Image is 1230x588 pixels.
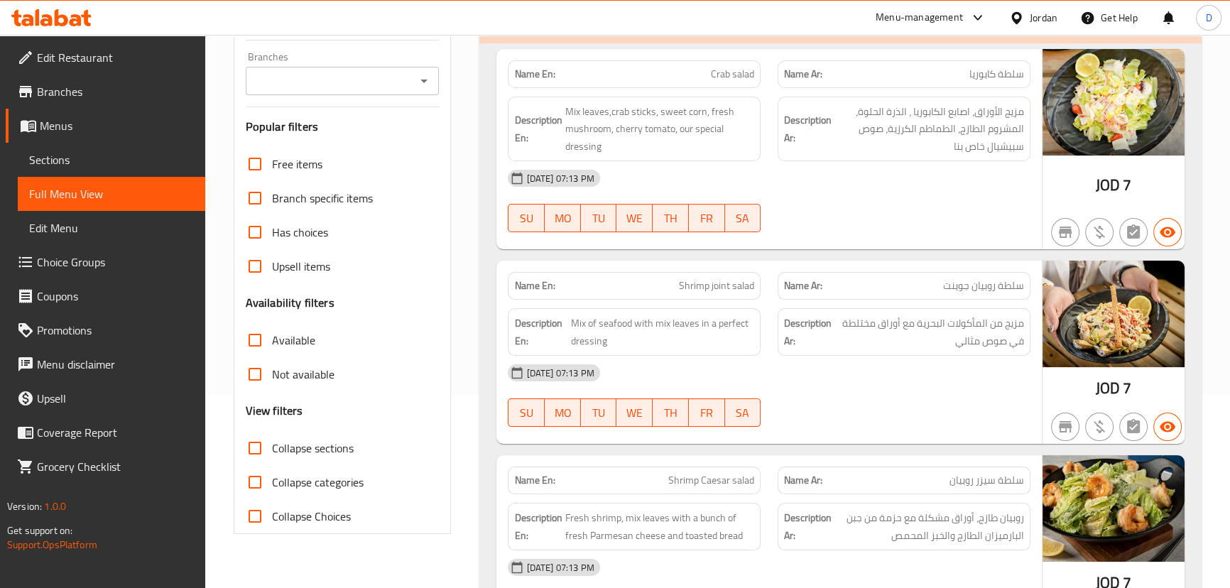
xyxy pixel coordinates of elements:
[622,403,647,423] span: WE
[29,151,194,168] span: Sections
[616,204,653,232] button: WE
[414,71,434,91] button: Open
[1153,218,1182,246] button: Available
[37,424,194,441] span: Coverage Report
[6,109,205,143] a: Menus
[514,111,562,146] strong: Description En:
[545,204,581,232] button: MO
[581,204,617,232] button: TU
[508,398,545,427] button: SU
[834,509,1024,544] span: روبيان طازج، أوراق مشكلة مع حزمة من جبن البارميزان الطازج والخبز المحمص
[545,398,581,427] button: MO
[272,156,322,173] span: Free items
[571,315,754,349] span: Mix of seafood with mix leaves in a perfect dressing
[725,204,761,232] button: SA
[508,204,545,232] button: SU
[272,190,373,207] span: Branch specific items
[689,398,725,427] button: FR
[565,103,754,156] span: Mix leaves,crab sticks, sweet corn, fresh mushroom, cherry tomato, our special dressing
[521,561,599,575] span: [DATE] 07:13 PM
[581,398,617,427] button: TU
[1119,218,1148,246] button: Not has choices
[1043,261,1185,367] img: Shrimp_joint_salad_638948603083559636.jpg
[1030,10,1057,26] div: Jordan
[1096,374,1120,402] span: JOD
[6,40,205,75] a: Edit Restaurant
[1043,455,1185,562] img: Shrimp_Caesar_salad638948603114376832.jpg
[1205,10,1212,26] span: D
[1085,413,1114,441] button: Purchased item
[18,143,205,177] a: Sections
[784,315,832,349] strong: Description Ar:
[37,322,194,339] span: Promotions
[29,219,194,236] span: Edit Menu
[834,103,1024,156] span: مزيج الأوراق، اصابع الكابوريا ، الذرة الحلوة، المشروم الطازج، الطماطم الكرزية، صوص سبيشيال خاص بنا
[6,313,205,347] a: Promotions
[565,509,754,544] span: Fresh shrimp, mix leaves with a bunch of fresh Parmesan cheese and toasted bread
[679,278,754,293] span: Shrimp joint salad
[784,473,822,488] strong: Name Ar:
[514,67,555,82] strong: Name En:
[6,415,205,450] a: Coverage Report
[37,356,194,373] span: Menu disclaimer
[272,508,351,525] span: Collapse Choices
[1085,218,1114,246] button: Purchased item
[6,279,205,313] a: Coupons
[37,83,194,100] span: Branches
[514,278,555,293] strong: Name En:
[784,509,832,544] strong: Description Ar:
[44,497,66,516] span: 1.0.0
[521,366,599,380] span: [DATE] 07:13 PM
[29,185,194,202] span: Full Menu View
[943,278,1024,293] span: سلطة روبيان جوينت
[1123,171,1131,199] span: 7
[784,278,822,293] strong: Name Ar:
[550,403,575,423] span: MO
[550,208,575,229] span: MO
[1123,374,1131,402] span: 7
[18,211,205,245] a: Edit Menu
[1043,49,1185,156] img: Crab_salad_638948601415765065.jpg
[695,208,719,229] span: FR
[272,258,330,275] span: Upsell items
[695,403,719,423] span: FR
[40,117,194,134] span: Menus
[37,288,194,305] span: Coupons
[6,347,205,381] a: Menu disclaimer
[514,473,555,488] strong: Name En:
[725,398,761,427] button: SA
[37,254,194,271] span: Choice Groups
[731,403,756,423] span: SA
[272,224,328,241] span: Has choices
[653,398,689,427] button: TH
[37,49,194,66] span: Edit Restaurant
[7,521,72,540] span: Get support on:
[1051,218,1079,246] button: Not branch specific item
[587,208,611,229] span: TU
[272,332,315,349] span: Available
[1153,413,1182,441] button: Available
[876,9,963,26] div: Menu-management
[6,450,205,484] a: Grocery Checklist
[514,403,539,423] span: SU
[6,245,205,279] a: Choice Groups
[834,315,1024,349] span: مزيج من المأكولات البحرية مع أوراق مختلطة في صوص مثالي
[689,204,725,232] button: FR
[1119,413,1148,441] button: Not has choices
[6,381,205,415] a: Upsell
[731,208,756,229] span: SA
[711,67,754,82] span: Crab salad
[246,295,334,311] h3: Availability filters
[616,398,653,427] button: WE
[7,497,42,516] span: Version:
[1051,413,1079,441] button: Not branch specific item
[668,473,754,488] span: Shrimp Caesar salad
[7,535,97,554] a: Support.OpsPlatform
[37,458,194,475] span: Grocery Checklist
[272,474,364,491] span: Collapse categories
[653,204,689,232] button: TH
[658,403,683,423] span: TH
[246,119,440,135] h3: Popular filters
[658,208,683,229] span: TH
[18,177,205,211] a: Full Menu View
